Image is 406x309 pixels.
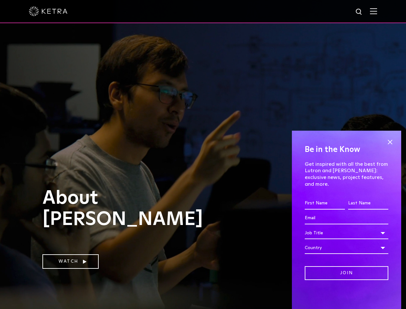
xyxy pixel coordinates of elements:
a: Watch [42,254,99,269]
img: ketra-logo-2019-white [29,6,68,16]
h4: Be in the Know [305,144,388,156]
img: search icon [355,8,363,16]
p: Get inspired with all the best from Lutron and [PERSON_NAME]: exclusive news, project features, a... [305,161,388,188]
img: Hamburger%20Nav.svg [370,8,377,14]
h1: About [PERSON_NAME] [42,188,213,246]
input: Join [305,266,388,280]
div: Job Title [305,227,388,239]
input: Last Name [348,197,388,210]
input: First Name [305,197,345,210]
div: Country [305,242,388,254]
input: Email [305,212,388,224]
